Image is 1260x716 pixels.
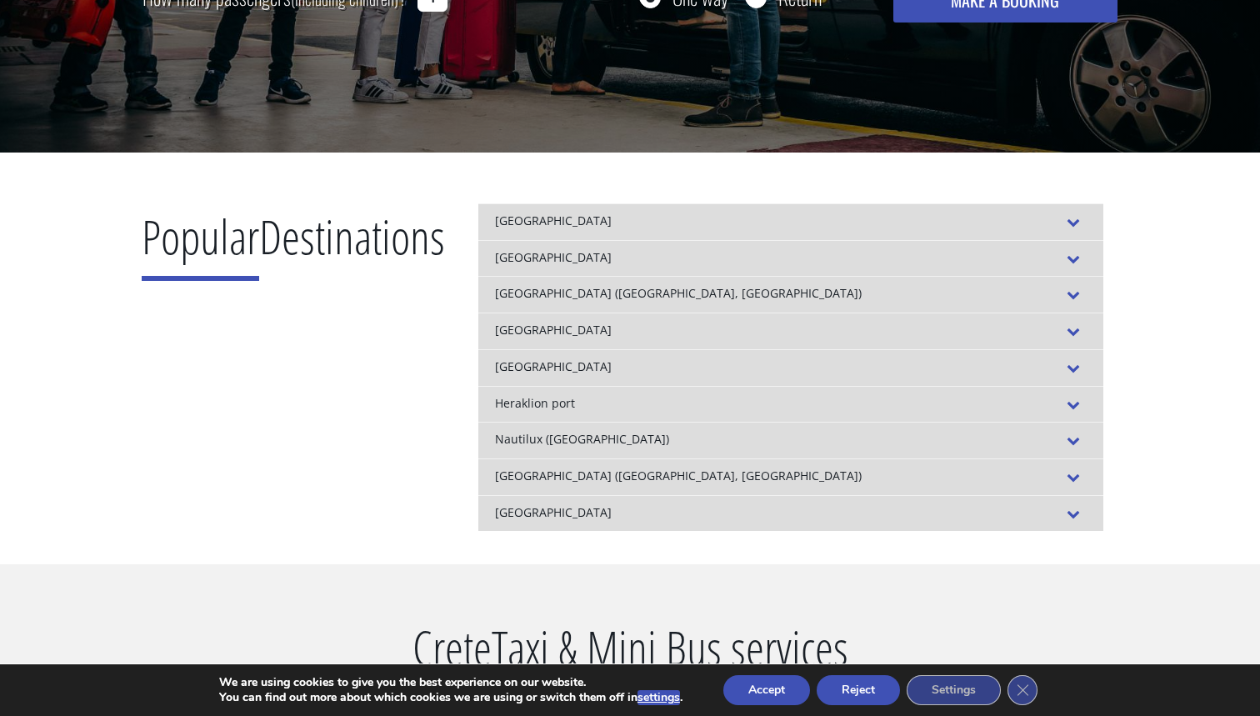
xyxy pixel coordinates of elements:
span: Popular [142,204,259,281]
div: [GEOGRAPHIC_DATA] [478,203,1103,240]
div: [GEOGRAPHIC_DATA] [478,240,1103,277]
button: Close GDPR Cookie Banner [1007,675,1037,705]
div: Nautilux ([GEOGRAPHIC_DATA]) [478,422,1103,458]
p: You can find out more about which cookies we are using or switch them off in . [219,690,682,705]
div: [GEOGRAPHIC_DATA] ([GEOGRAPHIC_DATA], [GEOGRAPHIC_DATA]) [478,458,1103,495]
div: Heraklion port [478,386,1103,423]
h2: Taxi & Mini Bus services [255,614,1005,704]
button: Settings [907,675,1001,705]
div: [GEOGRAPHIC_DATA] ([GEOGRAPHIC_DATA], [GEOGRAPHIC_DATA]) [478,276,1103,313]
p: We are using cookies to give you the best experience on our website. [219,675,682,690]
button: settings [637,690,680,705]
span: Crete [412,615,492,692]
div: [GEOGRAPHIC_DATA] [478,495,1103,532]
div: [GEOGRAPHIC_DATA] [478,349,1103,386]
button: Accept [723,675,810,705]
h2: Destinations [142,203,445,293]
div: [GEOGRAPHIC_DATA] [478,313,1103,349]
button: Reject [817,675,900,705]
